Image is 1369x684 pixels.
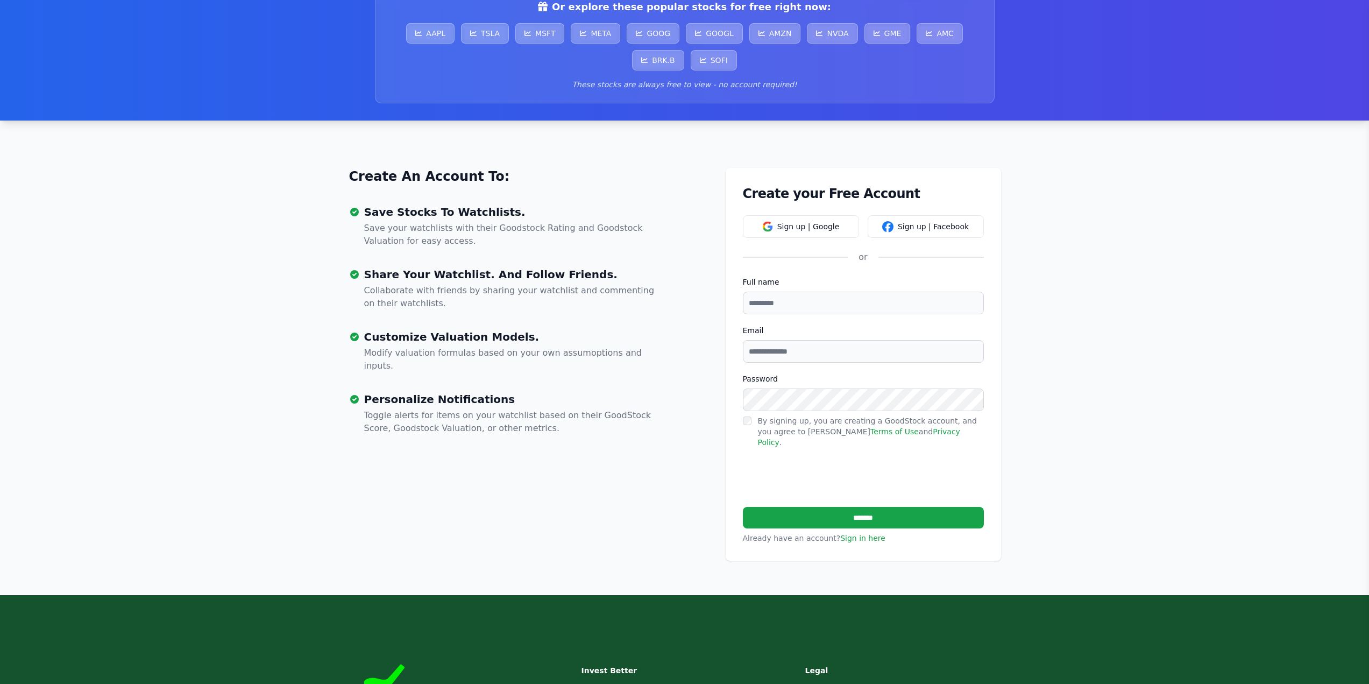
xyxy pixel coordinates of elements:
label: Password [743,373,984,384]
a: Create An Account To: [349,168,510,185]
button: Sign up | Google [743,215,859,238]
a: AMC [917,23,962,44]
h3: Personalize Notifications [364,394,663,405]
p: Collaborate with friends by sharing your watchlist and commenting on their watchlists. [364,284,663,310]
a: SOFI [691,50,737,70]
a: TSLA [461,23,509,44]
label: Email [743,325,984,336]
a: BRK.B [632,50,684,70]
h3: Save Stocks To Watchlists. [364,207,663,217]
h3: Legal [805,664,900,677]
a: Sign in here [840,534,885,542]
a: GOOG [627,23,679,44]
h3: Share Your Watchlist. And Follow Friends. [364,269,663,280]
a: Terms of Use [870,427,919,436]
a: AMZN [749,23,801,44]
a: GME [864,23,911,44]
a: MSFT [515,23,564,44]
button: Sign up | Facebook [868,215,984,238]
p: Save your watchlists with their Goodstock Rating and Goodstock Valuation for easy access. [364,222,663,248]
h1: Create your Free Account [743,185,984,202]
h3: Customize Valuation Models. [364,332,663,342]
label: By signing up, you are creating a GoodStock account, and you agree to [PERSON_NAME] and . [758,417,977,447]
h3: Invest Better [581,664,676,677]
iframe: reCAPTCHA [743,459,906,500]
p: Already have an account? [743,533,984,544]
a: AAPL [406,23,455,44]
p: Modify valuation formulas based on your own assumoptions and inputs. [364,347,663,372]
p: These stocks are always free to view - no account required! [388,79,981,90]
a: GOOGL [686,23,743,44]
div: or [848,251,878,264]
label: Full name [743,277,984,287]
p: Toggle alerts for items on your watchlist based on their GoodStock Score, Goodstock Valuation, or... [364,409,663,435]
a: NVDA [807,23,857,44]
a: META [571,23,620,44]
